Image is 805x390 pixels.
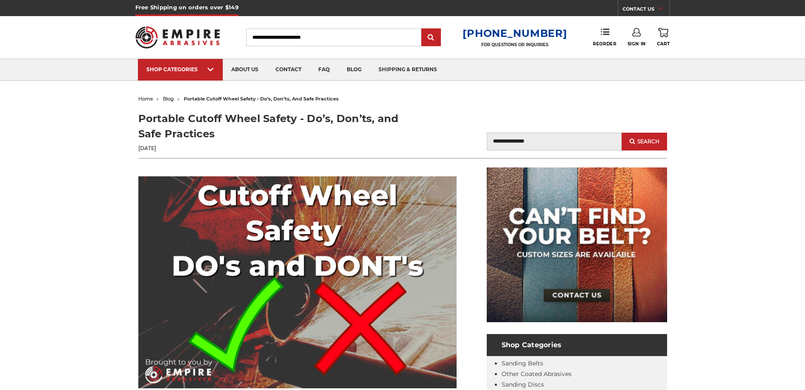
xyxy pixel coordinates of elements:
h4: Shop Categories [487,334,667,356]
img: cutoff-wheel-safety-do-s-and-dont-s.jpg [138,176,457,388]
a: shipping & returns [370,59,446,81]
a: blog [163,96,174,102]
span: Cart [657,41,670,47]
button: Search [622,133,667,150]
a: home [138,96,153,102]
input: Submit [423,29,440,46]
a: Other Coated Abrasives [502,370,572,378]
span: Sign In [628,41,646,47]
a: blog [338,59,370,81]
span: Search [637,139,659,145]
span: Reorder [593,41,616,47]
a: about us [223,59,267,81]
span: portable cutoff wheel safety - do’s, don’ts, and safe practices [184,96,339,102]
a: Sanding Discs [502,381,544,388]
a: Cart [657,28,670,47]
p: [DATE] [138,145,403,152]
a: Sanding Belts [502,359,543,367]
a: contact [267,59,310,81]
a: Reorder [593,28,616,46]
a: CONTACT US [623,4,670,16]
a: [PHONE_NUMBER] [463,27,567,39]
img: promo banner for custom belts. [487,167,667,322]
p: FOR QUESTIONS OR INQUIRIES [463,42,567,47]
img: Empire Abrasives [135,21,220,54]
a: faq [310,59,338,81]
h1: Portable Cutoff Wheel Safety - Do’s, Don’ts, and Safe Practices [138,111,403,142]
div: SHOP CATEGORIES [146,66,214,72]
